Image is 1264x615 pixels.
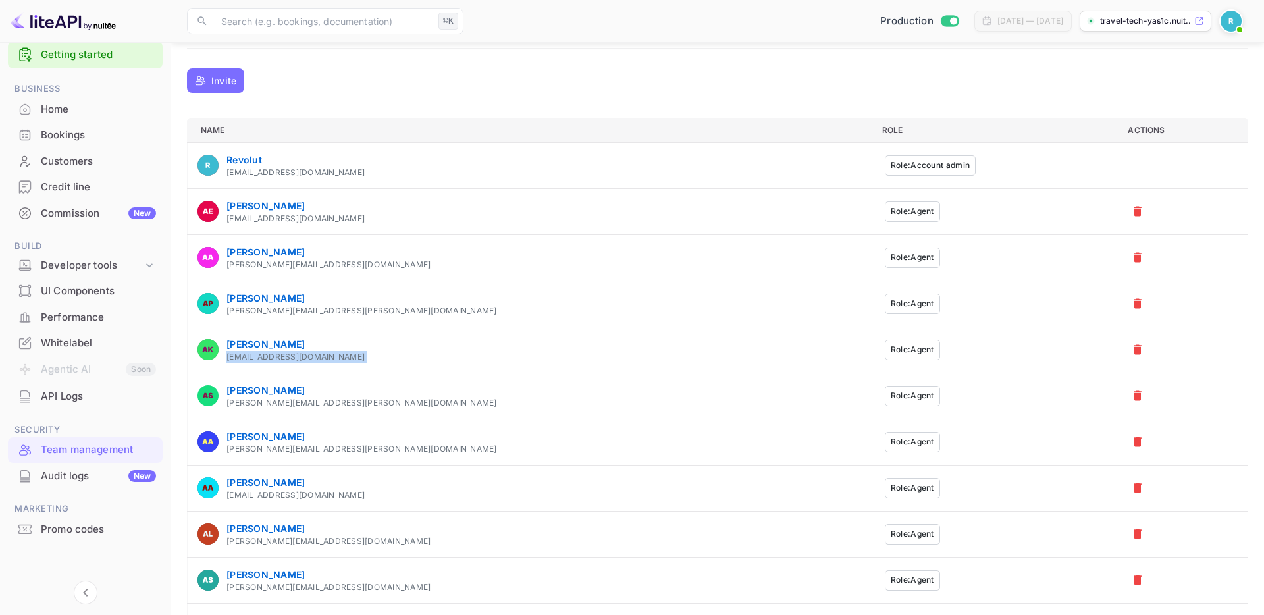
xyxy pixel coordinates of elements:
[226,429,497,443] div: [PERSON_NAME]
[226,383,497,397] div: [PERSON_NAME]
[8,423,163,437] span: Security
[8,82,163,96] span: Business
[41,469,156,484] div: Audit logs
[187,68,244,93] button: Invite
[41,442,156,458] div: Team management
[8,384,163,410] div: API Logs
[885,386,940,406] button: Role:Agent
[41,284,156,299] div: UI Components
[885,524,940,545] button: Role:Agent
[8,201,163,225] a: CommissionNew
[885,201,940,222] button: Role:Agent
[226,521,431,535] div: [PERSON_NAME]
[226,475,365,489] div: [PERSON_NAME]
[8,517,163,541] a: Promo codes
[41,336,156,351] div: Whitelabel
[11,11,116,32] img: LiteAPI logo
[41,154,156,169] div: Customers
[885,570,940,591] button: Role:Agent
[41,522,156,537] div: Promo codes
[226,443,497,455] div: [PERSON_NAME][EMAIL_ADDRESS][PERSON_NAME][DOMAIN_NAME]
[8,517,163,543] div: Promo codes
[226,213,365,225] div: [EMAIL_ADDRESS][DOMAIN_NAME]
[197,293,219,314] img: Abhilash Pathania
[8,254,163,277] div: Developer tools
[226,351,365,363] div: [EMAIL_ADDRESS][DOMAIN_NAME]
[213,8,433,34] input: Search (e.g. bookings, documentation)
[41,180,156,195] div: Credit line
[211,74,236,88] p: Invite
[226,259,431,271] div: [PERSON_NAME][EMAIL_ADDRESS][DOMAIN_NAME]
[8,331,163,355] a: Whitelabel
[8,502,163,516] span: Marketing
[8,384,163,408] a: API Logs
[8,201,163,227] div: CommissionNew
[8,174,163,200] div: Credit line
[872,118,1118,142] th: Role
[226,535,431,547] div: [PERSON_NAME][EMAIL_ADDRESS][DOMAIN_NAME]
[41,389,156,404] div: API Logs
[8,437,163,462] a: Team management
[197,570,219,591] img: Amreeta Sahoo
[197,339,219,360] img: Ahefaj Khan
[226,291,497,305] div: [PERSON_NAME]
[74,581,97,604] button: Collapse navigation
[8,464,163,489] div: Audit logsNew
[197,385,219,406] img: akhil sachdeva
[41,258,143,273] div: Developer tools
[41,310,156,325] div: Performance
[997,15,1063,27] div: [DATE] — [DATE]
[8,97,163,121] a: Home
[885,340,940,360] button: Role:Agent
[226,581,431,593] div: [PERSON_NAME][EMAIL_ADDRESS][DOMAIN_NAME]
[226,153,365,167] div: Revolut
[1100,15,1192,27] p: travel-tech-yas1c.nuit...
[226,337,365,351] div: [PERSON_NAME]
[8,464,163,488] a: Audit logsNew
[41,128,156,143] div: Bookings
[226,397,497,409] div: [PERSON_NAME][EMAIL_ADDRESS][PERSON_NAME][DOMAIN_NAME]
[8,122,163,147] a: Bookings
[197,155,219,176] img: Revolut
[197,477,219,498] img: Akshay Advani
[8,305,163,329] a: Performance
[8,437,163,463] div: Team management
[197,523,219,545] img: Alexandru Liciu
[8,41,163,68] div: Getting started
[885,248,940,268] button: Role:Agent
[128,207,156,219] div: New
[197,201,219,222] img: Abdellah Essaidi
[880,14,934,29] span: Production
[8,149,163,174] div: Customers
[226,167,365,178] div: [EMAIL_ADDRESS][DOMAIN_NAME]
[41,206,156,221] div: Commission
[8,149,163,173] a: Customers
[226,245,431,259] div: [PERSON_NAME]
[8,279,163,303] a: UI Components
[885,294,940,314] button: Role:Agent
[226,305,497,317] div: [PERSON_NAME][EMAIL_ADDRESS][PERSON_NAME][DOMAIN_NAME]
[8,305,163,331] div: Performance
[226,568,431,581] div: [PERSON_NAME]
[226,199,365,213] div: [PERSON_NAME]
[128,470,156,482] div: New
[1221,11,1242,32] img: Revolut
[8,279,163,304] div: UI Components
[41,102,156,117] div: Home
[885,155,976,176] button: Role:Account admin
[1117,118,1248,142] th: Actions
[8,174,163,199] a: Credit line
[41,47,156,63] a: Getting started
[8,97,163,122] div: Home
[197,247,219,268] img: Abhijith Anilkumar
[226,489,365,501] div: [EMAIL_ADDRESS][DOMAIN_NAME]
[8,239,163,254] span: Build
[8,122,163,148] div: Bookings
[197,431,219,452] img: Akib Ahmed
[188,118,872,142] th: Name
[885,432,940,452] button: Role:Agent
[875,14,964,29] div: Switch to Sandbox mode
[885,478,940,498] button: Role:Agent
[438,13,458,30] div: ⌘K
[8,331,163,356] div: Whitelabel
